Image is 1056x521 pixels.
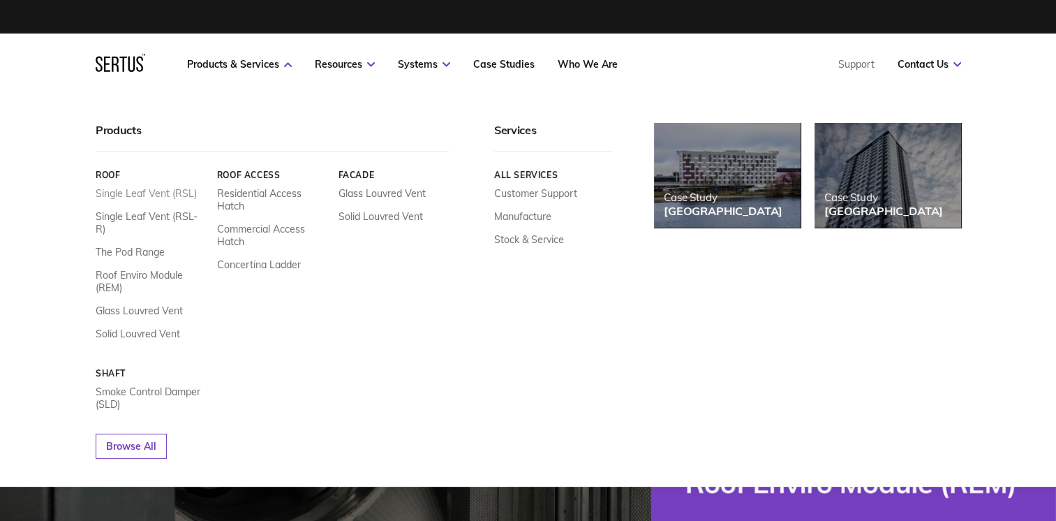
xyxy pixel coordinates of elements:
a: Case Study[GEOGRAPHIC_DATA] [654,123,801,228]
div: [GEOGRAPHIC_DATA] [664,204,782,218]
a: Commercial Access Hatch [216,223,327,248]
a: Roof Enviro Module (REM) [96,269,207,294]
a: Stock & Service [494,233,564,246]
a: Case Studies [473,58,535,71]
div: Products [96,123,449,152]
a: Case Study[GEOGRAPHIC_DATA] [815,123,961,228]
a: Browse All [96,434,167,459]
a: Support [838,58,875,71]
a: Facade [338,170,449,180]
a: Roof Access [216,170,327,180]
a: Who We Are [558,58,618,71]
a: Single Leaf Vent (RSL-R) [96,210,207,235]
a: Customer Support [494,187,577,200]
a: Concertina Ladder [216,258,300,271]
a: Systems [398,58,450,71]
div: Case Study [664,191,782,204]
a: Smoke Control Damper (SLD) [96,386,207,411]
a: Solid Louvred Vent [338,210,422,223]
a: Contact Us [898,58,961,71]
div: Services [494,123,612,152]
a: Single Leaf Vent (RSL) [96,187,197,200]
a: Products & Services [187,58,292,71]
a: The Pod Range [96,246,165,258]
div: [GEOGRAPHIC_DATA] [824,204,943,218]
a: Manufacture [494,210,551,223]
a: Shaft [96,368,207,379]
a: Glass Louvred Vent [338,187,425,200]
a: Roof [96,170,207,180]
a: Residential Access Hatch [216,187,327,212]
a: Resources [315,58,375,71]
a: All services [494,170,612,180]
div: Case Study [824,191,943,204]
iframe: Chat Widget [805,360,1056,521]
a: Solid Louvred Vent [96,328,180,340]
a: Glass Louvred Vent [96,304,183,317]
